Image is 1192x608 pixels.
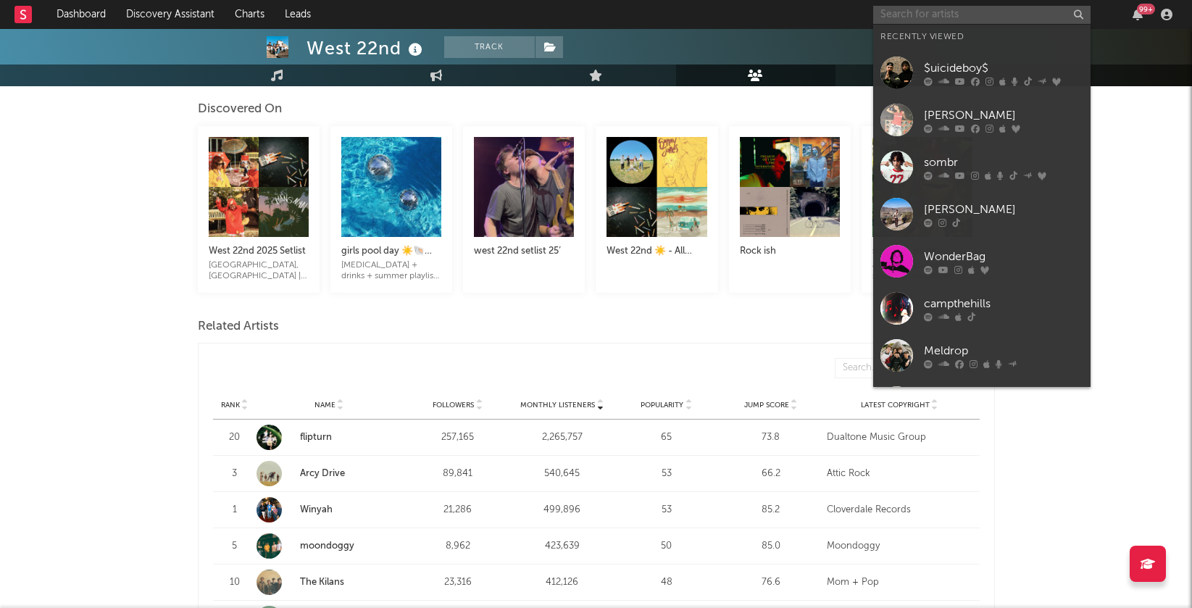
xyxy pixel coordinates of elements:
[220,539,249,554] div: 5
[221,401,240,409] span: Rank
[300,578,344,587] a: The Kilans
[618,503,715,517] div: 53
[220,430,249,445] div: 20
[198,101,282,118] div: Discovered On
[198,318,279,336] span: Related Artists
[220,467,249,481] div: 3
[924,59,1083,77] div: $uicideboy$
[924,154,1083,171] div: sombr
[873,6,1091,24] input: Search for artists
[873,285,1091,332] a: campthehills
[607,228,707,271] a: West 22nd ☀️ - All Songs!!
[873,96,1091,143] a: [PERSON_NAME]
[514,503,611,517] div: 499,896
[257,497,402,522] a: Winyah
[209,228,309,282] a: West 22nd 2025 Setlist[GEOGRAPHIC_DATA], [GEOGRAPHIC_DATA] | Nowhere To Be Tour
[861,401,930,409] span: Latest Copyright
[873,238,1091,285] a: WonderBag
[618,467,715,481] div: 53
[341,260,441,282] div: [MEDICAL_DATA] + drinks + summer playlist | perfect soundtrack for pool or beach days | playlist ...
[641,401,683,409] span: Popularity
[873,191,1091,238] a: [PERSON_NAME]
[409,430,507,445] div: 257,165
[873,49,1091,96] a: $uicideboy$
[514,539,611,554] div: 423,639
[827,575,972,590] div: Mom + Pop
[618,539,715,554] div: 50
[924,107,1083,124] div: [PERSON_NAME]
[924,201,1083,218] div: [PERSON_NAME]
[514,430,611,445] div: 2,265,757
[722,539,820,554] div: 85.0
[607,243,707,260] div: West 22nd ☀️ - All Songs!!
[307,36,426,60] div: West 22nd
[474,228,574,271] a: west 22nd setlist 25’
[300,541,354,551] a: moondoggy
[220,503,249,517] div: 1
[257,533,402,559] a: moondoggy
[514,575,611,590] div: 412,126
[924,342,1083,359] div: Meldrop
[722,467,820,481] div: 66.2
[444,36,535,58] button: Track
[740,243,840,260] div: Rock ish
[873,143,1091,191] a: sombr
[722,575,820,590] div: 76.6
[740,228,840,271] a: Rock ish
[409,503,507,517] div: 21,286
[341,243,441,260] div: girls pool day ☀️🐚👙🌴
[873,379,1091,426] a: Makeout Reef
[409,467,507,481] div: 89,841
[924,248,1083,265] div: WonderBag
[835,358,980,378] input: Search...
[618,575,715,590] div: 48
[827,467,972,481] div: Attic Rock
[827,430,972,445] div: Dualtone Music Group
[514,467,611,481] div: 540,645
[827,503,972,517] div: Cloverdale Records
[722,430,820,445] div: 73.8
[257,425,402,450] a: flipturn
[341,228,441,282] a: girls pool day ☀️🐚👙🌴[MEDICAL_DATA] + drinks + summer playlist | perfect soundtrack for pool or be...
[722,503,820,517] div: 85.2
[257,461,402,486] a: Arcy Drive
[409,575,507,590] div: 23,316
[409,539,507,554] div: 8,962
[880,28,1083,46] div: Recently Viewed
[433,401,474,409] span: Followers
[618,430,715,445] div: 65
[744,401,789,409] span: Jump Score
[257,570,402,595] a: The Kilans
[873,332,1091,379] a: Meldrop
[209,260,309,282] div: [GEOGRAPHIC_DATA], [GEOGRAPHIC_DATA] | Nowhere To Be Tour
[1137,4,1155,14] div: 99 +
[300,505,333,515] a: Winyah
[209,243,309,260] div: West 22nd 2025 Setlist
[520,401,595,409] span: Monthly Listeners
[1133,9,1143,20] button: 99+
[474,243,574,260] div: west 22nd setlist 25’
[300,469,345,478] a: Arcy Drive
[300,433,332,442] a: flipturn
[924,295,1083,312] div: campthehills
[314,401,335,409] span: Name
[827,539,972,554] div: Moondoggy
[220,575,249,590] div: 10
